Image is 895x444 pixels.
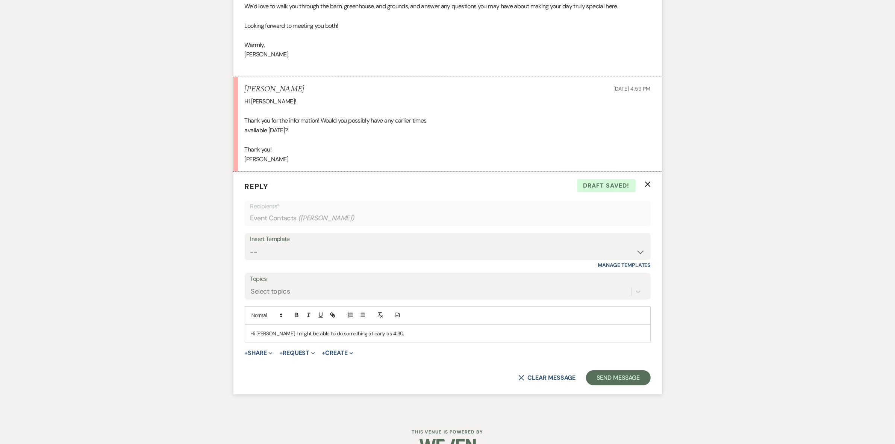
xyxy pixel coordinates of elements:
p: [PERSON_NAME] [245,50,651,59]
span: + [279,350,283,356]
p: We’d love to walk you through the barn, greenhouse, and grounds, and answer any questions you may... [245,2,651,11]
span: Draft saved! [577,179,636,192]
span: [DATE] 4:59 PM [613,85,650,92]
div: Select topics [251,286,290,297]
button: Clear message [518,375,575,381]
span: + [245,350,248,356]
div: Event Contacts [250,211,645,226]
div: Hi [PERSON_NAME]! Thank you for the information! Would you possibly have any earlier times availa... [245,97,651,164]
p: Recipients* [250,202,645,211]
div: Insert Template [250,234,645,245]
label: Topics [250,274,645,285]
p: Warmly, [245,40,651,50]
button: Request [279,350,315,356]
p: Looking forward to meeting you both! [245,21,651,31]
p: Hi [PERSON_NAME], I might be able to do something at early as 4:30. [251,329,645,338]
button: Send Message [586,370,650,385]
span: ( [PERSON_NAME] ) [298,213,354,223]
span: Reply [245,182,269,191]
a: Manage Templates [598,262,651,268]
h5: [PERSON_NAME] [245,85,304,94]
button: Create [322,350,353,356]
span: + [322,350,325,356]
button: Share [245,350,273,356]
